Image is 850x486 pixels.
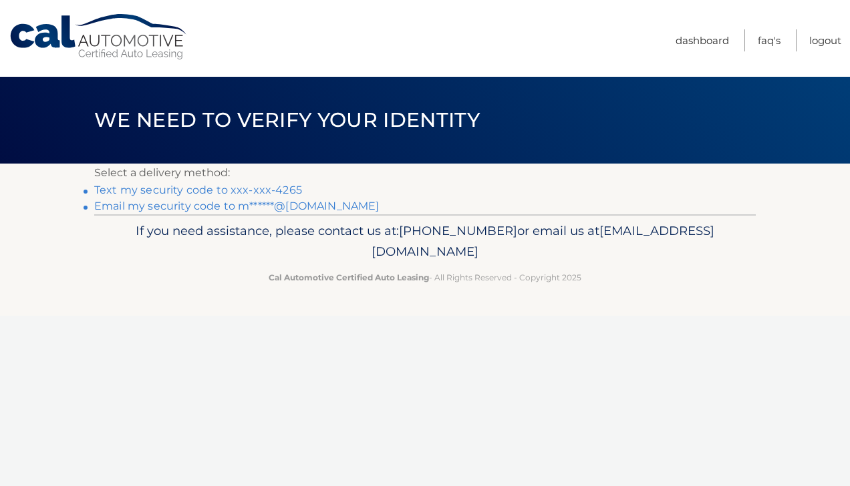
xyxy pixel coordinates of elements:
p: Select a delivery method: [94,164,756,182]
a: FAQ's [758,29,781,51]
a: Text my security code to xxx-xxx-4265 [94,184,302,196]
a: Cal Automotive [9,13,189,61]
p: If you need assistance, please contact us at: or email us at [103,220,747,263]
a: Logout [809,29,841,51]
strong: Cal Automotive Certified Auto Leasing [269,272,429,282]
a: Email my security code to m******@[DOMAIN_NAME] [94,200,380,212]
a: Dashboard [676,29,729,51]
span: [PHONE_NUMBER] [399,223,517,238]
p: - All Rights Reserved - Copyright 2025 [103,270,747,284]
span: We need to verify your identity [94,107,480,132]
